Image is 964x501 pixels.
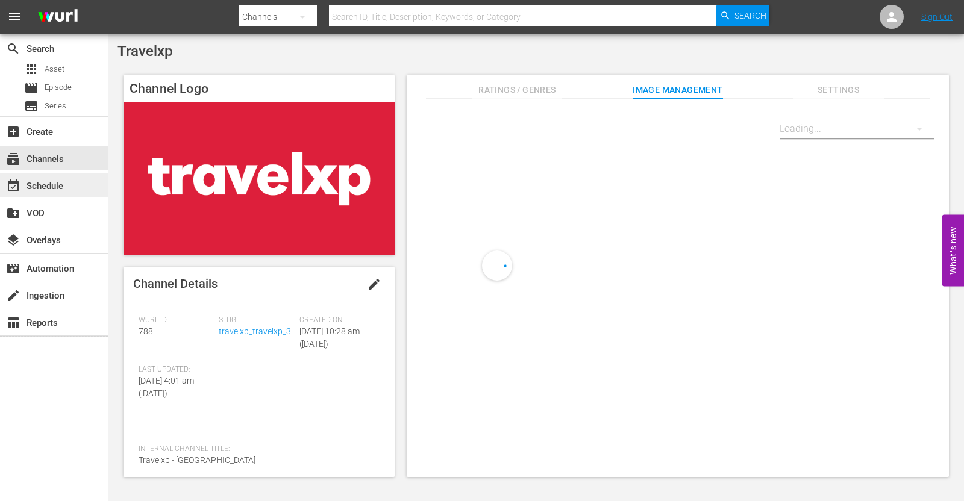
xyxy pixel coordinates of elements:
span: VOD [6,206,20,220]
img: Travelxp [124,102,395,255]
span: Channel Details [133,276,218,291]
span: Wurl ID: [139,316,213,325]
span: Ratings / Genres [472,82,562,98]
span: Episode [45,81,72,93]
span: edit [367,277,381,291]
span: Asset [45,63,64,75]
span: Create [6,125,20,139]
a: travelxp_travelxp_3 [219,326,291,336]
span: Overlays [6,233,20,247]
span: Last Updated: [139,365,213,375]
button: Search [716,5,769,26]
a: Sign Out [921,12,953,22]
span: Series [24,99,39,113]
img: ans4CAIJ8jUAAAAAAAAAAAAAAAAAAAAAAAAgQb4GAAAAAAAAAAAAAAAAAAAAAAAAJMjXAAAAAAAAAAAAAAAAAAAAAAAAgAT5G... [29,3,87,31]
span: Internal Channel Title: [139,444,374,454]
span: Asset [24,62,39,76]
span: Search [734,5,766,26]
span: Schedule [6,179,20,193]
span: 788 [139,326,153,336]
span: Episode [24,81,39,95]
h4: Channel Logo [124,75,395,102]
span: Ingestion [6,288,20,303]
span: Reports [6,316,20,330]
span: Channels [6,152,20,166]
span: Settings [793,82,884,98]
span: Slug: [219,316,293,325]
span: [DATE] 4:01 am ([DATE]) [139,376,194,398]
span: Image Management [633,82,723,98]
span: Search [6,42,20,56]
span: Series [45,100,66,112]
span: menu [7,10,22,24]
span: Travelxp - [GEOGRAPHIC_DATA] [139,455,255,465]
button: edit [360,270,389,299]
button: Open Feedback Widget [942,215,964,287]
span: Travelxp [117,43,172,60]
span: Automation [6,261,20,276]
span: Created On: [299,316,374,325]
span: [DATE] 10:28 am ([DATE]) [299,326,360,349]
